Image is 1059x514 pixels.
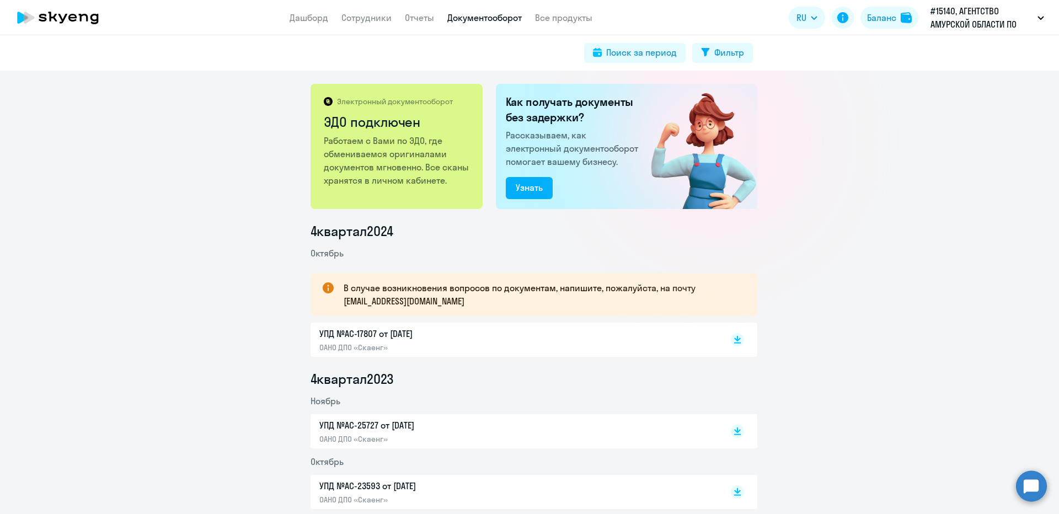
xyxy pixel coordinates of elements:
button: Поиск за период [584,43,686,63]
p: ОАНО ДПО «Скаенг» [319,342,551,352]
a: Сотрудники [341,12,392,23]
span: Октябрь [311,456,344,467]
a: Документооборот [447,12,522,23]
button: Фильтр [692,43,753,63]
a: Дашборд [290,12,328,23]
a: УПД №AC-23593 от [DATE]ОАНО ДПО «Скаенг» [319,479,708,505]
span: Октябрь [311,248,344,259]
li: 4 квартал 2024 [311,222,757,240]
img: connected [633,84,757,209]
p: Электронный документооборот [337,97,453,106]
li: 4 квартал 2023 [311,370,757,388]
p: УПД №AC-17807 от [DATE] [319,327,551,340]
p: УПД №AC-23593 от [DATE] [319,479,551,492]
span: Ноябрь [311,395,340,406]
a: УПД №AC-17807 от [DATE]ОАНО ДПО «Скаенг» [319,327,708,352]
div: Баланс [867,11,896,24]
button: #15140, АГЕНТСТВО АМУРСКОЙ ОБЛАСТИ ПО ПРИВЛЕЧЕНИЮ ИНВЕСТИЦИЙ, АНО [925,4,1050,31]
div: Поиск за период [606,46,677,59]
p: Рассказываем, как электронный документооборот помогает вашему бизнесу. [506,128,643,168]
h2: ЭДО подключен [324,113,471,131]
p: УПД №AC-25727 от [DATE] [319,419,551,432]
h2: Как получать документы без задержки? [506,94,643,125]
p: #15140, АГЕНТСТВО АМУРСКОЙ ОБЛАСТИ ПО ПРИВЛЕЧЕНИЮ ИНВЕСТИЦИЙ, АНО [930,4,1033,31]
p: ОАНО ДПО «Скаенг» [319,434,551,444]
a: Отчеты [405,12,434,23]
img: balance [901,12,912,23]
p: ОАНО ДПО «Скаенг» [319,495,551,505]
a: Все продукты [535,12,592,23]
button: Узнать [506,177,553,199]
div: Узнать [516,181,543,194]
button: RU [789,7,825,29]
p: Работаем с Вами по ЭДО, где обмениваемся оригиналами документов мгновенно. Все сканы хранятся в л... [324,134,471,187]
p: В случае возникновения вопросов по документам, напишите, пожалуйста, на почту [EMAIL_ADDRESS][DOM... [344,281,737,308]
span: RU [796,11,806,24]
div: Фильтр [714,46,744,59]
button: Балансbalance [860,7,918,29]
a: УПД №AC-25727 от [DATE]ОАНО ДПО «Скаенг» [319,419,708,444]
